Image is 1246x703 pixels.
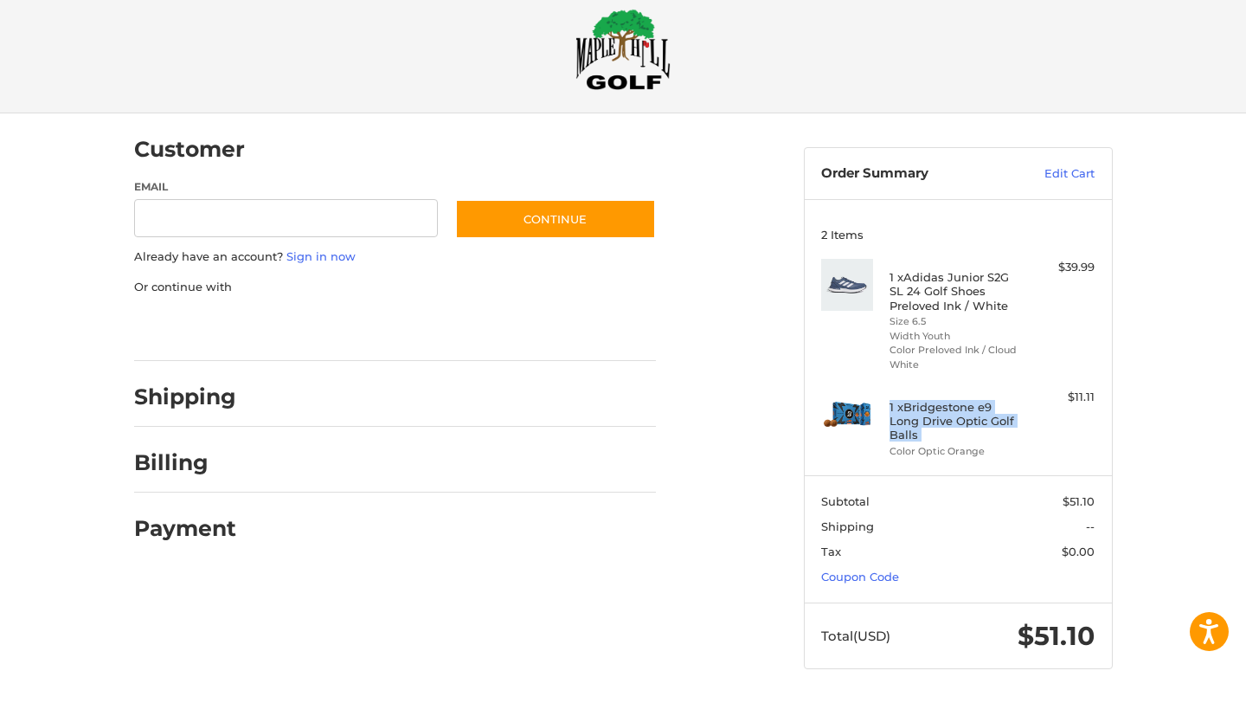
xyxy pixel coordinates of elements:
li: Size 6.5 [890,314,1022,329]
li: Color Optic Orange [890,444,1022,459]
span: $51.10 [1063,494,1095,508]
div: $39.99 [1026,259,1095,276]
h4: 1 x Adidas Junior S2G SL 24 Golf Shoes Preloved Ink / White [890,270,1022,313]
a: Sign in now [286,249,356,263]
span: -- [1086,519,1095,533]
iframe: PayPal-paylater [275,313,405,344]
h2: Billing [134,449,235,476]
p: Already have an account? [134,248,656,266]
label: Email [134,179,439,195]
h3: Order Summary [821,165,1007,183]
a: Coupon Code [821,570,899,584]
span: Shipping [821,519,874,533]
button: Continue [455,199,656,239]
span: Total (USD) [821,628,890,644]
li: Color Preloved Ink / Cloud White [890,343,1022,371]
a: Edit Cart [1007,165,1095,183]
h2: Customer [134,136,245,163]
span: Subtotal [821,494,870,508]
iframe: PayPal-paypal [128,313,258,344]
iframe: PayPal-venmo [421,313,551,344]
span: Tax [821,545,841,558]
span: $51.10 [1018,620,1095,652]
h4: 1 x Bridgestone e9 Long Drive Optic Golf Balls [890,400,1022,442]
li: Width Youth [890,329,1022,344]
span: $0.00 [1062,545,1095,558]
h3: 2 Items [821,228,1095,242]
img: Maple Hill Golf [575,9,671,90]
h2: Shipping [134,384,236,410]
p: Or continue with [134,279,656,296]
h2: Payment [134,515,236,542]
div: $11.11 [1026,389,1095,406]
